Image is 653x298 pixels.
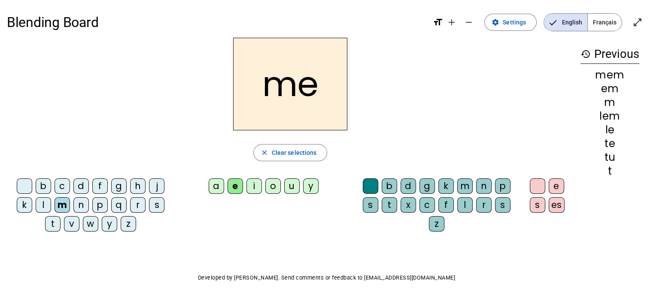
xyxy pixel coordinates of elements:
div: r [476,197,492,213]
div: g [419,178,435,194]
div: m [580,97,639,108]
div: p [495,178,510,194]
div: g [111,178,127,194]
button: Settings [484,14,537,31]
div: c [55,178,70,194]
span: Clear selections [272,147,317,158]
div: u [284,178,300,194]
div: em [580,84,639,94]
div: w [83,216,98,232]
div: i [246,178,262,194]
div: l [36,197,51,213]
div: e [549,178,564,194]
div: q [111,197,127,213]
div: z [121,216,136,232]
mat-button-toggle-group: Language selection [544,13,622,31]
div: n [73,197,89,213]
div: m [457,178,473,194]
div: k [438,178,454,194]
span: English [544,14,587,31]
div: c [419,197,435,213]
mat-icon: format_size [433,17,443,27]
div: k [17,197,32,213]
div: f [92,178,108,194]
div: m [55,197,70,213]
div: j [149,178,164,194]
mat-icon: settings [492,18,499,26]
div: p [92,197,108,213]
div: n [476,178,492,194]
div: tu [580,152,639,163]
div: s [363,197,378,213]
div: s [495,197,510,213]
span: Settings [503,17,526,27]
div: le [580,125,639,135]
button: Enter full screen [629,14,646,31]
div: b [382,178,397,194]
div: r [130,197,146,213]
div: o [265,178,281,194]
div: a [209,178,224,194]
span: Français [588,14,622,31]
button: Increase font size [443,14,460,31]
h3: Previous [580,45,639,64]
button: Clear selections [253,144,328,161]
div: s [530,197,545,213]
div: es [549,197,565,213]
h1: Blending Board [7,9,426,36]
div: h [130,178,146,194]
mat-icon: remove [464,17,474,27]
div: te [580,138,639,149]
div: s [149,197,164,213]
div: y [102,216,117,232]
mat-icon: close [261,149,268,157]
div: f [438,197,454,213]
p: Developed by [PERSON_NAME]. Send comments or feedback to [EMAIL_ADDRESS][DOMAIN_NAME] [7,273,646,283]
div: v [64,216,79,232]
div: z [429,216,444,232]
div: y [303,178,319,194]
div: d [73,178,89,194]
mat-icon: open_in_full [632,17,643,27]
div: mem [580,70,639,80]
h2: me [233,38,347,130]
div: e [228,178,243,194]
div: x [401,197,416,213]
div: d [401,178,416,194]
div: lem [580,111,639,121]
mat-icon: add [446,17,457,27]
button: Decrease font size [460,14,477,31]
div: t [382,197,397,213]
div: b [36,178,51,194]
div: t [45,216,61,232]
mat-icon: history [580,49,591,59]
div: t [580,166,639,176]
div: l [457,197,473,213]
